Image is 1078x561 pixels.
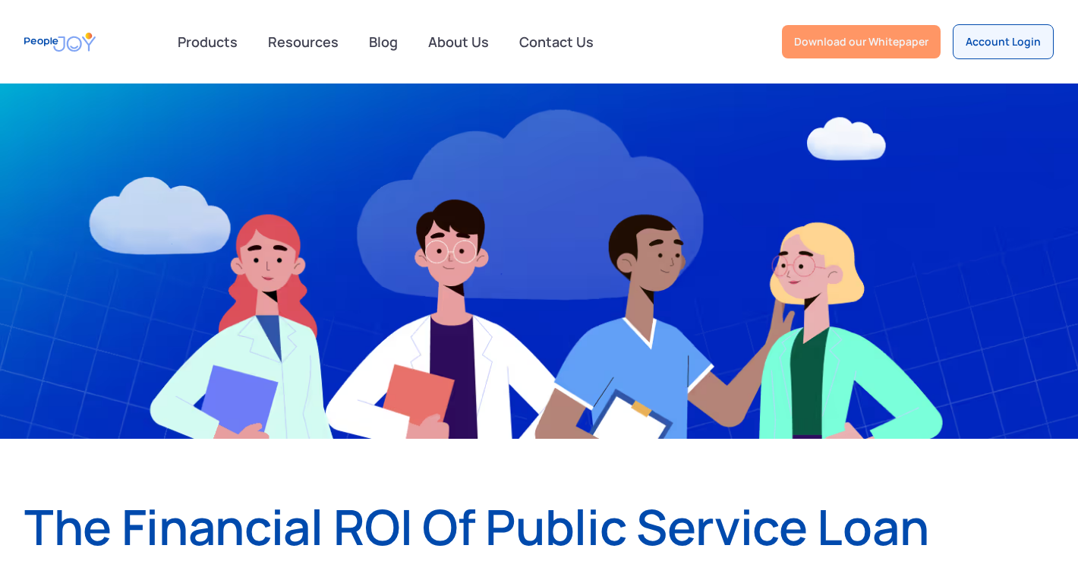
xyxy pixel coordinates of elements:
div: Account Login [966,34,1041,49]
div: Download our Whitepaper [794,34,928,49]
a: Resources [259,25,348,58]
a: home [24,25,96,59]
a: Account Login [953,24,1054,59]
a: Contact Us [510,25,603,58]
div: Products [169,27,247,57]
a: Blog [360,25,407,58]
a: Download our Whitepaper [782,25,941,58]
a: About Us [419,25,498,58]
